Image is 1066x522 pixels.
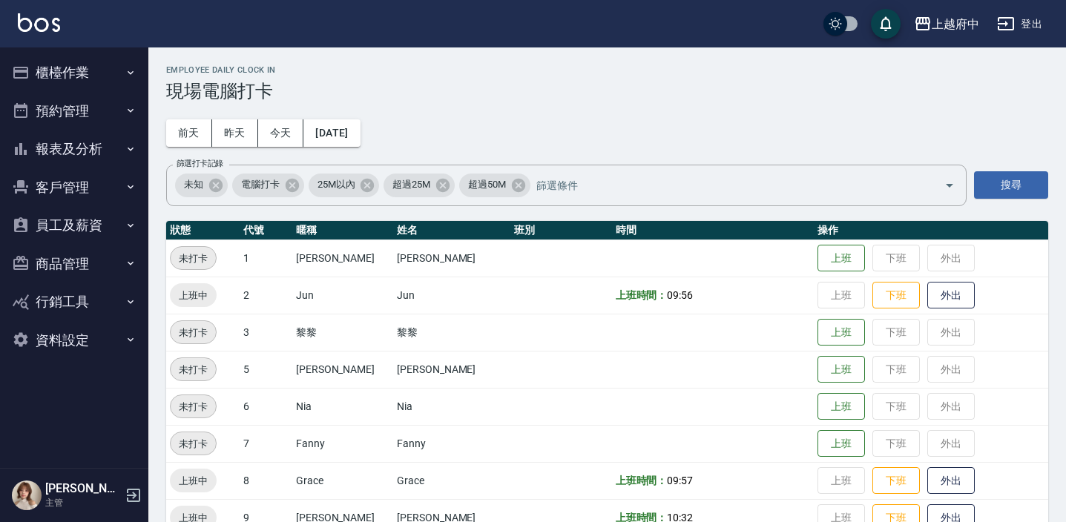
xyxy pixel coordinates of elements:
[932,15,979,33] div: 上越府中
[232,177,289,192] span: 電腦打卡
[667,475,693,486] span: 09:57
[309,177,364,192] span: 25M以內
[6,245,142,283] button: 商品管理
[817,319,865,346] button: 上班
[258,119,304,147] button: 今天
[667,289,693,301] span: 09:56
[459,174,530,197] div: 超過50M
[240,221,292,240] th: 代號
[240,388,292,425] td: 6
[927,282,975,309] button: 外出
[6,283,142,321] button: 行銷工具
[166,81,1048,102] h3: 現場電腦打卡
[814,221,1048,240] th: 操作
[6,206,142,245] button: 員工及薪資
[303,119,360,147] button: [DATE]
[817,356,865,383] button: 上班
[166,119,212,147] button: 前天
[616,289,668,301] b: 上班時間：
[991,10,1048,38] button: 登出
[510,221,611,240] th: 班別
[872,282,920,309] button: 下班
[393,351,510,388] td: [PERSON_NAME]
[6,53,142,92] button: 櫃檯作業
[292,425,393,462] td: Fanny
[240,277,292,314] td: 2
[171,325,216,340] span: 未打卡
[292,314,393,351] td: 黎黎
[817,393,865,420] button: 上班
[817,430,865,457] button: 上班
[6,92,142,130] button: 預約管理
[871,9,901,39] button: save
[817,245,865,272] button: 上班
[175,174,228,197] div: 未知
[12,480,42,510] img: Person
[240,314,292,351] td: 3
[212,119,258,147] button: 昨天
[170,473,217,489] span: 上班中
[6,321,142,360] button: 資料設定
[166,65,1048,75] h2: Employee Daily Clock In
[292,277,393,314] td: Jun
[175,177,212,192] span: 未知
[616,475,668,486] b: 上班時間：
[393,314,510,351] td: 黎黎
[240,425,292,462] td: 7
[166,221,240,240] th: 狀態
[177,158,223,169] label: 篩選打卡記錄
[232,174,304,197] div: 電腦打卡
[393,277,510,314] td: Jun
[908,9,985,39] button: 上越府中
[171,362,216,377] span: 未打卡
[45,496,121,509] p: 主管
[240,462,292,499] td: 8
[6,168,142,207] button: 客戶管理
[393,388,510,425] td: Nia
[974,171,1048,199] button: 搜尋
[18,13,60,32] img: Logo
[393,462,510,499] td: Grace
[170,288,217,303] span: 上班中
[533,172,918,198] input: 篩選條件
[292,388,393,425] td: Nia
[45,481,121,496] h5: [PERSON_NAME]
[309,174,380,197] div: 25M以內
[292,221,393,240] th: 暱稱
[612,221,814,240] th: 時間
[938,174,961,197] button: Open
[171,399,216,414] span: 未打卡
[240,239,292,277] td: 1
[240,351,292,388] td: 5
[171,251,216,266] span: 未打卡
[393,425,510,462] td: Fanny
[927,467,975,495] button: 外出
[171,436,216,452] span: 未打卡
[393,239,510,277] td: [PERSON_NAME]
[872,467,920,495] button: 下班
[6,130,142,168] button: 報表及分析
[393,221,510,240] th: 姓名
[384,174,455,197] div: 超過25M
[292,239,393,277] td: [PERSON_NAME]
[459,177,515,192] span: 超過50M
[292,462,393,499] td: Grace
[384,177,439,192] span: 超過25M
[292,351,393,388] td: [PERSON_NAME]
